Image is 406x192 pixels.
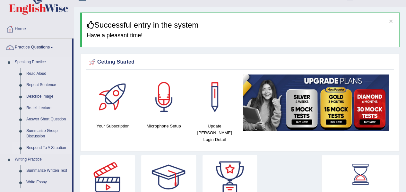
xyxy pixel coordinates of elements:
[23,165,72,177] a: Summarize Written Text
[91,123,135,129] h4: Your Subscription
[23,79,72,91] a: Repeat Sentence
[23,125,72,142] a: Summarize Group Discussion
[88,57,392,67] div: Getting Started
[23,91,72,102] a: Describe Image
[23,68,72,80] a: Read Aloud
[192,123,237,143] h4: Update [PERSON_NAME] Login Detail
[23,177,72,188] a: Write Essay
[243,74,389,131] img: small5.jpg
[23,142,72,154] a: Respond To A Situation
[87,21,394,29] h3: Successful entry in the system
[0,20,73,36] a: Home
[23,114,72,125] a: Answer Short Question
[389,18,393,24] button: ×
[142,123,186,129] h4: Microphone Setup
[0,39,72,55] a: Practice Questions
[12,154,72,165] a: Writing Practice
[12,57,72,68] a: Speaking Practice
[87,32,394,39] h4: Have a pleasant time!
[23,102,72,114] a: Re-tell Lecture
